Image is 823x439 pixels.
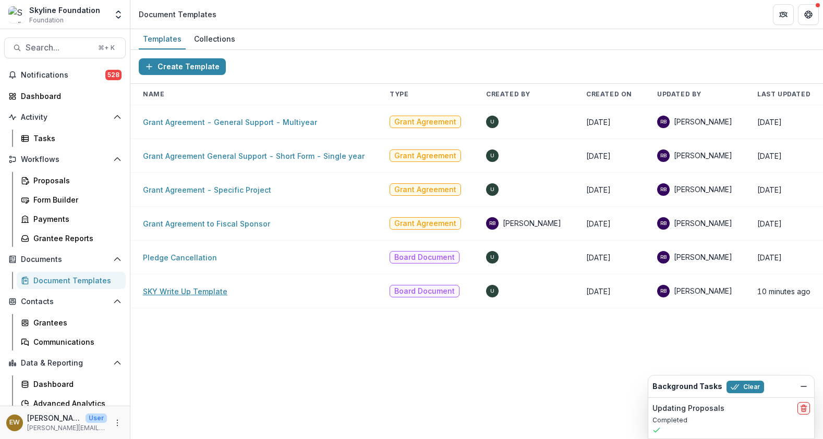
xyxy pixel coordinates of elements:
[105,70,122,80] span: 528
[660,221,667,226] div: Rose Brookhouse
[139,9,216,20] div: Document Templates
[17,172,126,189] a: Proposals
[490,153,494,158] div: Unknown
[586,253,611,262] span: [DATE]
[33,379,117,390] div: Dashboard
[490,187,494,192] div: Unknown
[586,219,611,228] span: [DATE]
[645,84,745,105] th: Updated By
[26,43,92,53] span: Search...
[394,287,455,296] span: Board Document
[33,233,117,244] div: Grantee Reports
[394,118,456,127] span: Grant Agreement
[27,412,81,423] p: [PERSON_NAME]
[798,4,819,25] button: Get Help
[674,286,732,296] span: [PERSON_NAME]
[86,413,107,423] p: User
[17,333,126,350] a: Communications
[143,185,271,194] a: Grant Agreement - Specific Project
[17,191,126,208] a: Form Builder
[574,84,645,105] th: Created On
[29,16,64,25] span: Foundation
[29,5,100,16] div: Skyline Foundation
[757,253,782,262] span: [DATE]
[190,31,239,46] div: Collections
[660,153,667,158] div: Rose Brookhouse
[586,152,611,160] span: [DATE]
[135,7,221,22] nav: breadcrumb
[21,71,105,80] span: Notifications
[757,118,782,127] span: [DATE]
[660,187,667,192] div: Rose Brookhouse
[797,380,810,393] button: Dismiss
[797,402,810,415] button: delete
[9,419,20,426] div: Eddie Whitfield
[489,221,495,226] div: Rose Brookhouse
[660,289,667,294] div: Rose Brookhouse
[727,381,764,393] button: Clear
[143,287,227,296] a: SKY Write Up Template
[21,359,109,368] span: Data & Reporting
[652,404,724,413] h2: Updating Proposals
[139,29,186,49] a: Templates
[652,416,810,425] p: Completed
[4,355,126,371] button: Open Data & Reporting
[674,252,732,262] span: [PERSON_NAME]
[660,119,667,124] div: Rose Brookhouse
[757,287,810,296] span: 10 minutes ago
[17,395,126,412] a: Advanced Analytics
[17,210,126,228] a: Payments
[27,423,107,433] p: [PERSON_NAME][EMAIL_ADDRESS][DOMAIN_NAME]
[4,109,126,126] button: Open Activity
[586,185,611,194] span: [DATE]
[21,113,109,122] span: Activity
[33,194,117,205] div: Form Builder
[490,255,494,260] div: Unknown
[4,251,126,268] button: Open Documents
[474,84,574,105] th: Created By
[33,317,117,328] div: Grantees
[4,37,126,58] button: Search...
[33,275,117,286] div: Document Templates
[503,218,561,229] span: [PERSON_NAME]
[660,255,667,260] div: Rose Brookhouse
[17,314,126,331] a: Grantees
[4,87,126,105] a: Dashboard
[139,31,186,46] div: Templates
[490,119,494,124] div: Unknown
[652,382,722,391] h2: Background Tasks
[17,230,126,247] a: Grantee Reports
[674,150,732,161] span: [PERSON_NAME]
[757,219,782,228] span: [DATE]
[21,255,109,264] span: Documents
[190,29,239,49] a: Collections
[773,4,794,25] button: Partners
[745,84,823,105] th: Last Updated
[130,84,377,105] th: Name
[490,289,494,294] div: Unknown
[21,155,109,164] span: Workflows
[111,4,126,25] button: Open entity switcher
[757,185,782,194] span: [DATE]
[4,67,126,83] button: Notifications528
[17,375,126,393] a: Dashboard
[394,185,456,194] span: Grant Agreement
[4,151,126,168] button: Open Workflows
[33,214,117,224] div: Payments
[4,293,126,310] button: Open Contacts
[17,130,126,147] a: Tasks
[143,118,317,127] a: Grant Agreement - General Support - Multiyear
[33,175,117,186] div: Proposals
[111,417,124,429] button: More
[21,91,117,102] div: Dashboard
[377,84,474,105] th: Type
[394,219,456,228] span: Grant Agreement
[143,253,217,262] a: Pledge Cancellation
[143,219,270,228] a: Grant Agreement to Fiscal Sponsor
[586,118,611,127] span: [DATE]
[8,6,25,23] img: Skyline Foundation
[674,184,732,195] span: [PERSON_NAME]
[674,218,732,229] span: [PERSON_NAME]
[757,152,782,160] span: [DATE]
[33,336,117,347] div: Communications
